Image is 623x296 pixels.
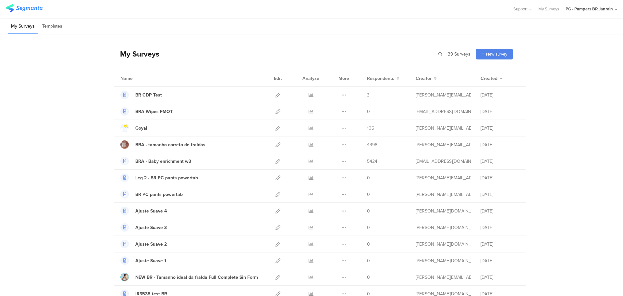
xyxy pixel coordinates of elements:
span: Respondents [367,75,394,82]
div: castillo.d.10@pg.com [416,125,471,132]
div: [DATE] [481,274,519,281]
div: Name [120,75,159,82]
div: ramos.sd@pg.com [416,208,471,214]
span: Created [481,75,497,82]
span: 0 [367,274,370,281]
div: [DATE] [481,158,519,165]
span: 0 [367,241,370,248]
div: Ajuste Suave 4 [135,208,167,214]
button: Respondents [367,75,399,82]
div: Goyal [135,125,147,132]
div: zampieri.l.1@pg.com [416,174,471,181]
div: Leg 2 - BR PC pants powertab [135,174,198,181]
span: New survey [486,51,507,57]
div: Ajuste Suave 1 [135,257,166,264]
a: Leg 2 - BR PC pants powertab [120,174,198,182]
span: 4398 [367,141,377,148]
div: [DATE] [481,125,519,132]
span: Creator [416,75,432,82]
span: 0 [367,257,370,264]
span: 0 [367,191,370,198]
span: 0 [367,208,370,214]
div: perez.ep@pg.com [416,274,471,281]
span: 0 [367,108,370,115]
div: BRA - tamanho correto de fraldas [135,141,205,148]
a: Ajuste Suave 2 [120,240,167,248]
li: Templates [39,19,65,34]
li: My Surveys [8,19,38,34]
div: PG - Pampers BR Janrain [566,6,613,12]
div: [DATE] [481,208,519,214]
span: 3 [367,92,370,98]
a: NEW BR - Tamanho ideal da fralda Full Complete Sin Form [120,273,258,281]
div: [DATE] [481,92,519,98]
div: [DATE] [481,224,519,231]
a: BR CDP Test [120,91,162,99]
div: lepage.fa@pg.com [416,158,471,165]
span: 0 [367,224,370,231]
span: | [444,51,446,58]
div: [DATE] [481,174,519,181]
div: ramos.sd@pg.com [416,257,471,264]
div: BR CDP Test [135,92,162,98]
a: BRA Wipes FMOT [120,107,173,116]
button: Creator [416,75,437,82]
div: [DATE] [481,241,519,248]
div: [DATE] [481,191,519,198]
div: BR PC pants powertab [135,191,183,198]
div: BRA - Baby enrichment w3 [135,158,191,165]
div: [DATE] [481,108,519,115]
div: Ajuste Suave 2 [135,241,167,248]
div: Ajuste Suave 3 [135,224,167,231]
button: Created [481,75,503,82]
div: zampieri.l.1@pg.com [416,191,471,198]
span: 106 [367,125,374,132]
img: segmanta logo [6,4,43,12]
span: 0 [367,174,370,181]
div: roszko.j@pg.com [416,92,471,98]
div: BRA Wipes FMOT [135,108,173,115]
div: [DATE] [481,141,519,148]
a: Ajuste Suave 4 [120,207,167,215]
a: BR PC pants powertab [120,190,183,199]
div: [DATE] [481,257,519,264]
a: Ajuste Suave 1 [120,256,166,265]
div: lepage.fa@pg.com [416,108,471,115]
div: Analyze [301,70,321,86]
a: BRA - Baby enrichment w3 [120,157,191,165]
a: Goyal [120,124,147,132]
span: 39 Surveys [448,51,470,58]
a: BRA - tamanho correto de fraldas [120,140,205,149]
div: perez.ep@pg.com [416,141,471,148]
div: More [337,70,351,86]
div: Edit [271,70,285,86]
span: Support [513,6,528,12]
span: 5424 [367,158,377,165]
div: NEW BR - Tamanho ideal da fralda Full Complete Sin Form [135,274,258,281]
a: Ajuste Suave 3 [120,223,167,232]
div: ramos.sd@pg.com [416,224,471,231]
div: My Surveys [114,48,159,59]
div: ramos.sd@pg.com [416,241,471,248]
